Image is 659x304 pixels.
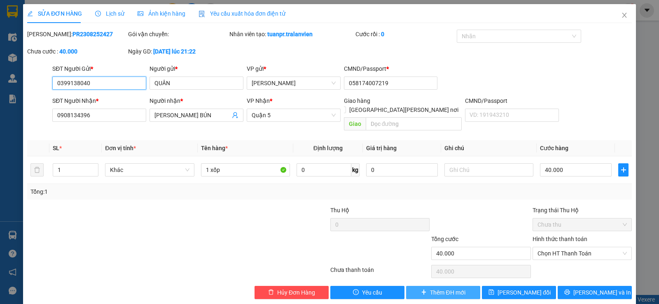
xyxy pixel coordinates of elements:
span: delete [268,289,274,296]
span: [GEOGRAPHIC_DATA][PERSON_NAME] nơi [346,105,462,114]
button: plus [618,163,629,176]
button: printer[PERSON_NAME] và In [558,286,632,299]
div: VP gửi [247,64,341,73]
span: exclamation-circle [353,289,359,296]
b: PR2308252427 [72,31,113,37]
div: SĐT Người Nhận [52,96,146,105]
input: Ghi Chú [444,163,533,176]
div: Trạng thái Thu Hộ [533,206,632,215]
span: kg [351,163,360,176]
th: Ghi chú [441,140,537,156]
span: Ảnh kiện hàng [138,10,185,17]
div: CMND/Passport [344,64,438,73]
div: [PERSON_NAME]: [27,30,126,39]
span: Giao [344,117,366,130]
span: plus [421,289,427,296]
b: Trà Lan Viên [10,53,30,92]
div: Người nhận [150,96,243,105]
div: CMND/Passport [465,96,559,105]
div: Gói vận chuyển: [128,30,227,39]
span: Phan Rang [252,77,336,89]
span: Tổng cước [431,236,458,242]
span: Yêu cầu xuất hóa đơn điện tử [199,10,285,17]
div: Chưa cước : [27,47,126,56]
span: plus [619,167,628,173]
span: Đơn vị tính [105,145,136,151]
span: Khác [110,164,189,176]
span: VP Nhận [247,97,270,104]
span: user-add [232,112,238,118]
input: Dọc đường [366,117,462,130]
span: printer [564,289,570,296]
span: Giao hàng [344,97,370,104]
button: Close [613,4,636,27]
span: Chưa thu [537,218,627,231]
span: Quận 5 [252,109,336,121]
span: clock-circle [95,11,101,16]
span: SL [53,145,59,151]
span: Thêm ĐH mới [430,288,465,297]
b: tuanpr.tralanvien [267,31,313,37]
span: Hủy Đơn Hàng [277,288,315,297]
img: icon [199,11,205,17]
input: VD: Bàn, Ghế [201,163,290,176]
li: (c) 2017 [69,39,113,49]
span: SỬA ĐƠN HÀNG [27,10,82,17]
div: Chưa thanh toán [329,265,430,280]
div: Ngày GD: [128,47,227,56]
div: Người gửi [150,64,243,73]
span: Yêu cầu [362,288,382,297]
label: Hình thức thanh toán [533,236,587,242]
span: save [488,289,494,296]
b: [DOMAIN_NAME] [69,31,113,38]
b: [DATE] lúc 21:22 [153,48,196,55]
b: Trà Lan Viên - Gửi khách hàng [51,12,82,93]
div: Cước rồi : [355,30,455,39]
button: delete [30,163,44,176]
span: Giá trị hàng [366,145,397,151]
div: Tổng: 1 [30,187,255,196]
span: Thu Hộ [330,207,349,213]
button: deleteHủy Đơn Hàng [255,286,329,299]
span: edit [27,11,33,16]
span: [PERSON_NAME] đổi [498,288,551,297]
span: [PERSON_NAME] và In [573,288,631,297]
span: Tên hàng [201,145,228,151]
div: SĐT Người Gửi [52,64,146,73]
button: plusThêm ĐH mới [406,286,480,299]
img: logo.jpg [89,10,109,30]
span: Cước hàng [540,145,568,151]
span: Định lượng [313,145,343,151]
button: exclamation-circleYêu cầu [330,286,404,299]
span: close [621,12,628,19]
span: Chọn HT Thanh Toán [537,247,627,260]
span: picture [138,11,143,16]
div: Nhân viên tạo: [229,30,354,39]
span: Lịch sử [95,10,124,17]
button: save[PERSON_NAME] đổi [482,286,556,299]
b: 40.000 [59,48,77,55]
b: 0 [381,31,384,37]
